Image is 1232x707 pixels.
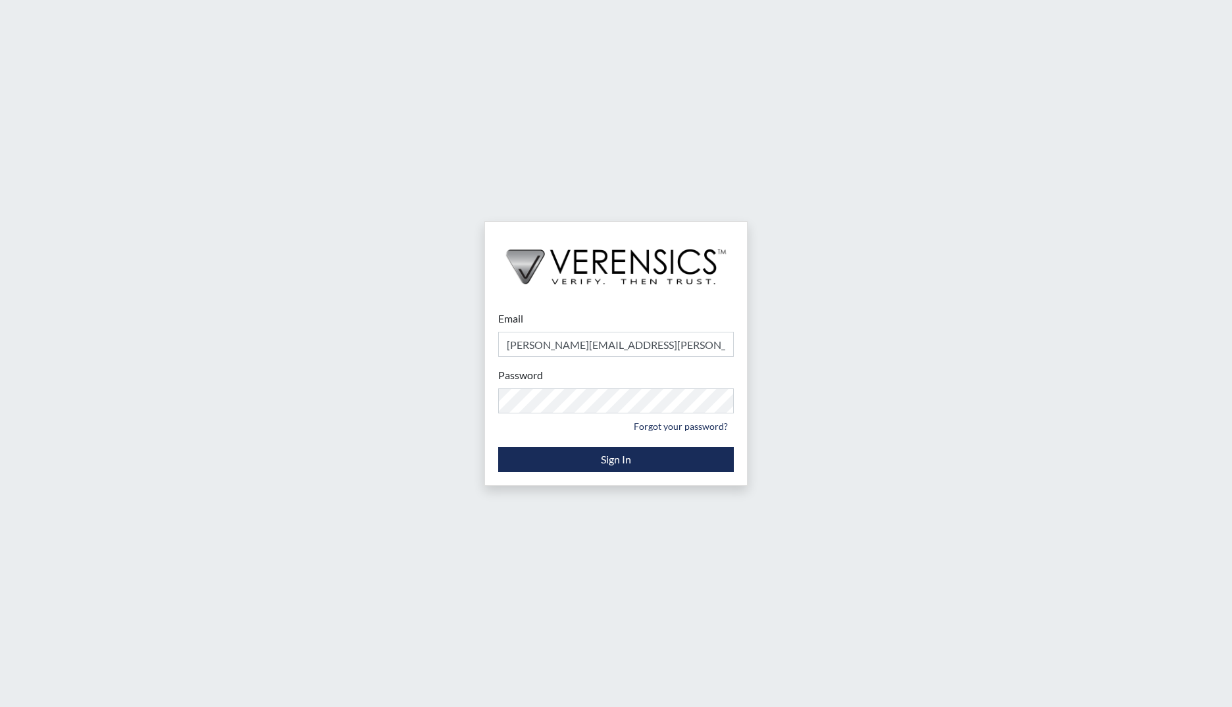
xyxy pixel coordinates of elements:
[498,311,523,327] label: Email
[628,416,734,436] a: Forgot your password?
[498,447,734,472] button: Sign In
[485,222,747,298] img: logo-wide-black.2aad4157.png
[498,367,543,383] label: Password
[498,332,734,357] input: Email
